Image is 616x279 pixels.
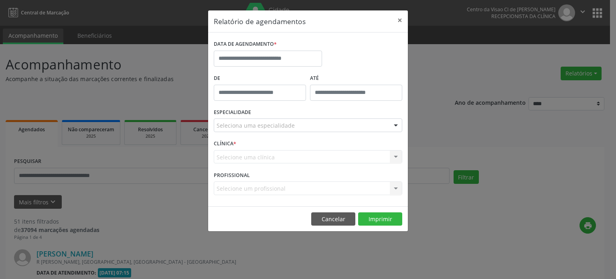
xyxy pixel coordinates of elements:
span: Seleciona uma especialidade [217,121,295,130]
label: ESPECIALIDADE [214,106,251,119]
label: PROFISSIONAL [214,169,250,181]
label: CLÍNICA [214,138,236,150]
label: De [214,72,306,85]
label: DATA DE AGENDAMENTO [214,38,277,51]
button: Cancelar [311,212,355,226]
h5: Relatório de agendamentos [214,16,306,26]
button: Imprimir [358,212,402,226]
label: ATÉ [310,72,402,85]
button: Close [392,10,408,30]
